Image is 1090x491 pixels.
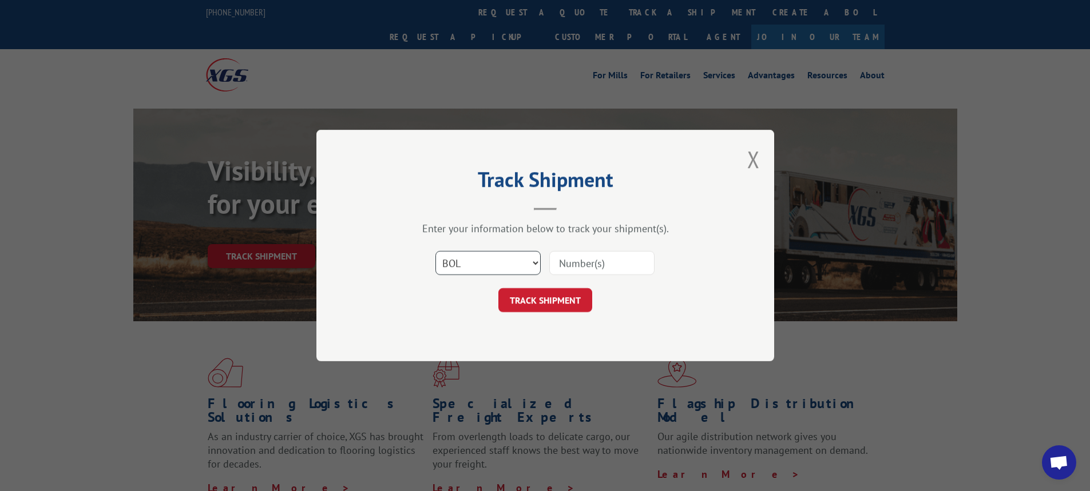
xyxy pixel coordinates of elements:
div: Open chat [1042,445,1076,480]
button: Close modal [747,144,760,174]
div: Enter your information below to track your shipment(s). [374,222,717,235]
button: TRACK SHIPMENT [498,288,592,312]
input: Number(s) [549,251,655,275]
h2: Track Shipment [374,171,717,193]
